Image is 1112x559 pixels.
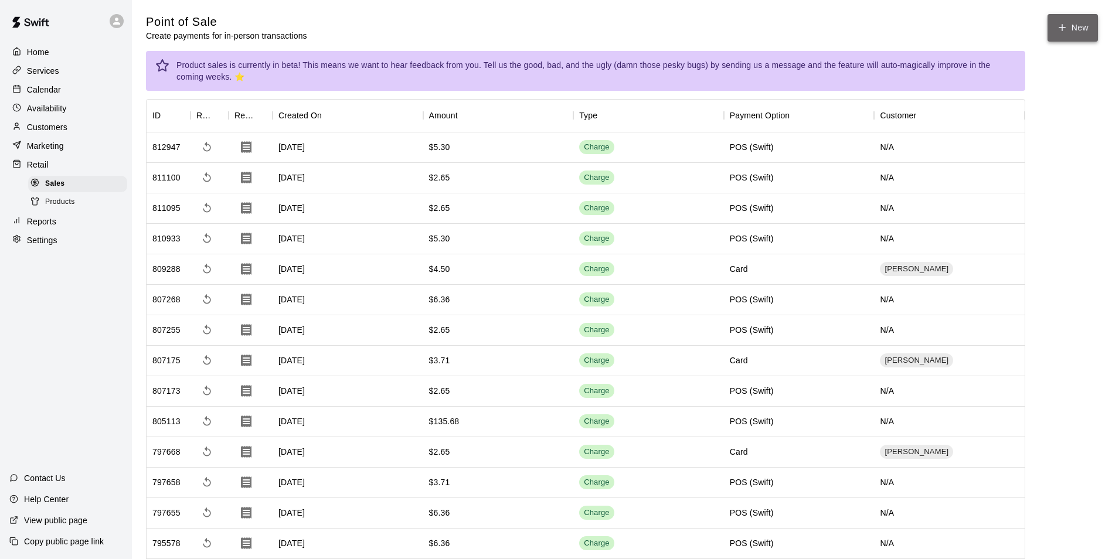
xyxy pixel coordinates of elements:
div: N/A [874,132,1025,163]
div: $4.50 [429,263,450,275]
div: N/A [874,498,1025,529]
div: $3.71 [429,355,450,366]
div: [DATE] [273,437,423,468]
div: [DATE] [273,529,423,559]
div: ID [147,99,191,132]
a: Home [9,43,123,61]
a: Services [9,62,123,80]
span: [PERSON_NAME] [880,264,953,275]
div: $2.65 [429,202,450,214]
div: Charge [584,294,610,305]
p: Services [27,65,59,77]
div: Charge [584,355,610,366]
div: [DATE] [273,376,423,407]
button: Download Receipt [234,288,258,311]
div: Card [730,446,748,458]
span: Refund payment [196,350,217,371]
p: Marketing [27,140,64,152]
div: $135.68 [429,415,460,427]
span: Refund payment [196,533,217,554]
div: POS (Swift) [730,507,774,519]
p: Calendar [27,84,61,96]
div: 807255 [152,324,181,336]
p: Create payments for in-person transactions [146,30,307,42]
p: Reports [27,216,56,227]
div: Charge [584,172,610,183]
a: Customers [9,118,123,136]
button: Sort [212,107,229,124]
div: Type [573,99,724,132]
div: [DATE] [273,285,423,315]
div: $6.36 [429,507,450,519]
div: $2.65 [429,324,450,336]
div: Card [730,263,748,275]
button: Download Receipt [234,318,258,342]
a: Reports [9,213,123,230]
div: N/A [874,468,1025,498]
button: Download Receipt [234,531,258,555]
button: Download Receipt [234,410,258,433]
div: Created On [278,99,322,132]
div: POS (Swift) [730,385,774,397]
button: Download Receipt [234,501,258,524]
div: Charge [584,386,610,397]
div: N/A [874,163,1025,193]
h5: Point of Sale [146,14,307,30]
div: $3.71 [429,476,450,488]
p: Availability [27,103,67,114]
div: [PERSON_NAME] [880,353,953,367]
button: Sort [458,107,474,124]
span: Refund payment [196,472,217,493]
button: Sort [161,107,177,124]
a: Availability [9,100,123,117]
span: Refund payment [196,258,217,279]
a: Calendar [9,81,123,98]
p: Copy public page link [24,536,104,547]
div: Sales [28,176,127,192]
button: Sort [597,107,614,124]
div: 807173 [152,385,181,397]
div: ID [152,99,161,132]
div: 811095 [152,202,181,214]
div: POS (Swift) [730,415,774,427]
div: N/A [874,376,1025,407]
button: Sort [916,107,933,124]
div: 795578 [152,537,181,549]
div: [DATE] [273,132,423,163]
div: Amount [423,99,574,132]
p: Customers [27,121,67,133]
div: [DATE] [273,498,423,529]
span: Refund payment [196,137,217,158]
button: Sort [322,107,338,124]
div: Payment Option [730,99,790,132]
div: 812947 [152,141,181,153]
div: N/A [874,193,1025,224]
button: New [1048,14,1098,42]
div: [DATE] [273,468,423,498]
div: Charge [584,507,610,519]
div: [DATE] [273,407,423,437]
p: View public page [24,514,87,526]
span: Refund payment [196,502,217,523]
p: Help Center [24,493,69,505]
span: Refund payment [196,380,217,401]
button: Download Receipt [234,166,258,189]
div: $2.65 [429,385,450,397]
div: Amount [429,99,458,132]
div: 807175 [152,355,181,366]
span: Refund payment [196,228,217,249]
div: Created On [273,99,423,132]
div: [DATE] [273,193,423,224]
div: $5.30 [429,141,450,153]
button: Sort [790,107,806,124]
button: Download Receipt [234,227,258,250]
div: Charge [584,416,610,427]
div: [PERSON_NAME] [880,445,953,459]
div: POS (Swift) [730,141,774,153]
div: Charge [584,538,610,549]
div: Charge [584,477,610,488]
div: $6.36 [429,537,450,549]
button: Download Receipt [234,135,258,159]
